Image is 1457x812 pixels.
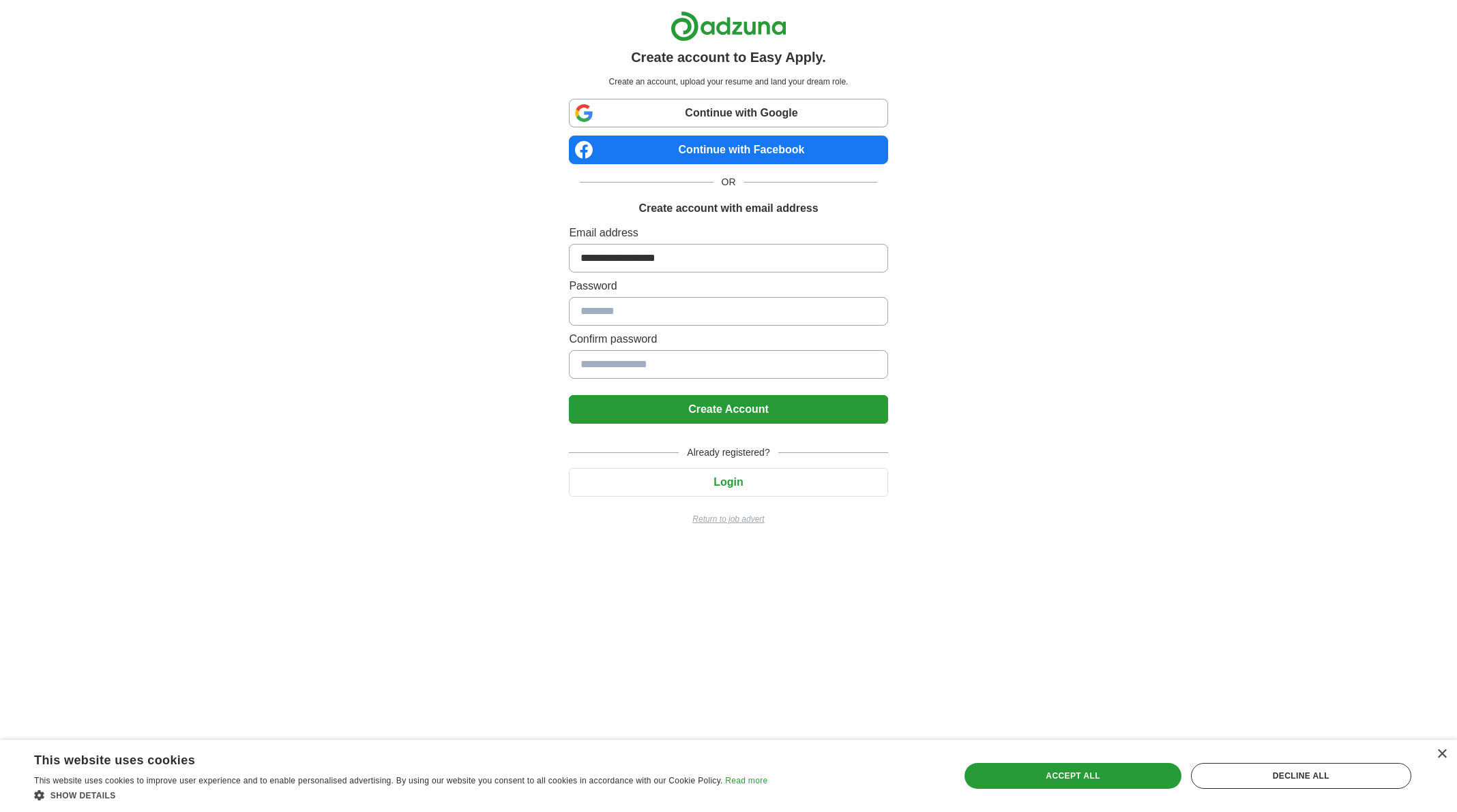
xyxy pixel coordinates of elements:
div: Decline all [1191,763,1411,789]
a: Continue with Google [569,99,887,127]
label: Email address [569,225,887,241]
span: This website uses cookies to improve user experience and to enable personalised advertising. By u... [34,776,723,785]
label: Confirm password [569,331,887,347]
label: Password [569,278,887,294]
h1: Create account to Easy Apply. [631,47,826,67]
span: Show details [50,791,116,800]
div: Close [1437,749,1447,760]
div: Show details [34,788,767,802]
a: Return to job advert [569,513,887,525]
span: Already registered? [679,446,778,460]
a: Read more, opens a new window [725,776,767,785]
div: This website uses cookies [34,748,733,768]
button: Create Account [569,395,887,424]
img: Adzuna logo [671,11,786,42]
button: Login [569,468,887,497]
h1: Create account with email address [638,200,818,217]
a: Login [569,476,887,488]
a: Continue with Facebook [569,136,887,164]
span: OR [713,175,744,189]
div: Accept all [965,763,1181,789]
p: Create an account, upload your resume and land your dream role. [572,76,885,88]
